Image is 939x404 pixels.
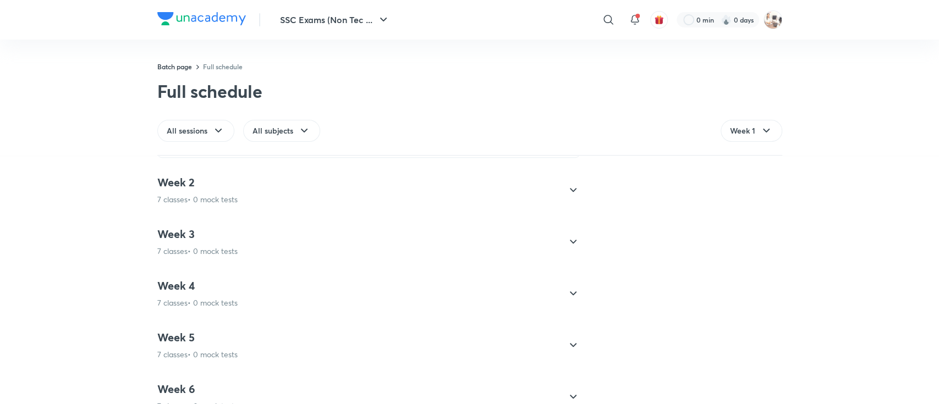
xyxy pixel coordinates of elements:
a: Company Logo [157,12,246,28]
span: All subjects [252,125,293,136]
div: Week 37 classes• 0 mock tests [149,227,580,257]
h4: Week 5 [157,330,238,345]
button: avatar [650,11,668,29]
span: All sessions [167,125,207,136]
img: streak [721,14,732,25]
p: 7 classes • 0 mock tests [157,194,238,205]
a: Batch page [157,62,192,71]
div: Week 57 classes• 0 mock tests [149,330,580,360]
div: Week 27 classes• 0 mock tests [149,175,580,205]
p: 7 classes • 0 mock tests [157,349,238,360]
img: Company Logo [157,12,246,25]
p: 7 classes • 0 mock tests [157,297,238,308]
button: SSC Exams (Non Tec ... [273,9,397,31]
h4: Week 2 [157,175,238,190]
img: avatar [654,15,664,25]
h4: Week 3 [157,227,238,241]
div: Full schedule [157,80,262,102]
h4: Week 4 [157,279,238,293]
a: Full schedule [203,62,243,71]
div: Week 47 classes• 0 mock tests [149,279,580,308]
h4: Week 6 [157,382,238,396]
span: Week 1 [730,125,755,136]
img: Pragya Singh [764,10,782,29]
p: 7 classes • 0 mock tests [157,246,238,257]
